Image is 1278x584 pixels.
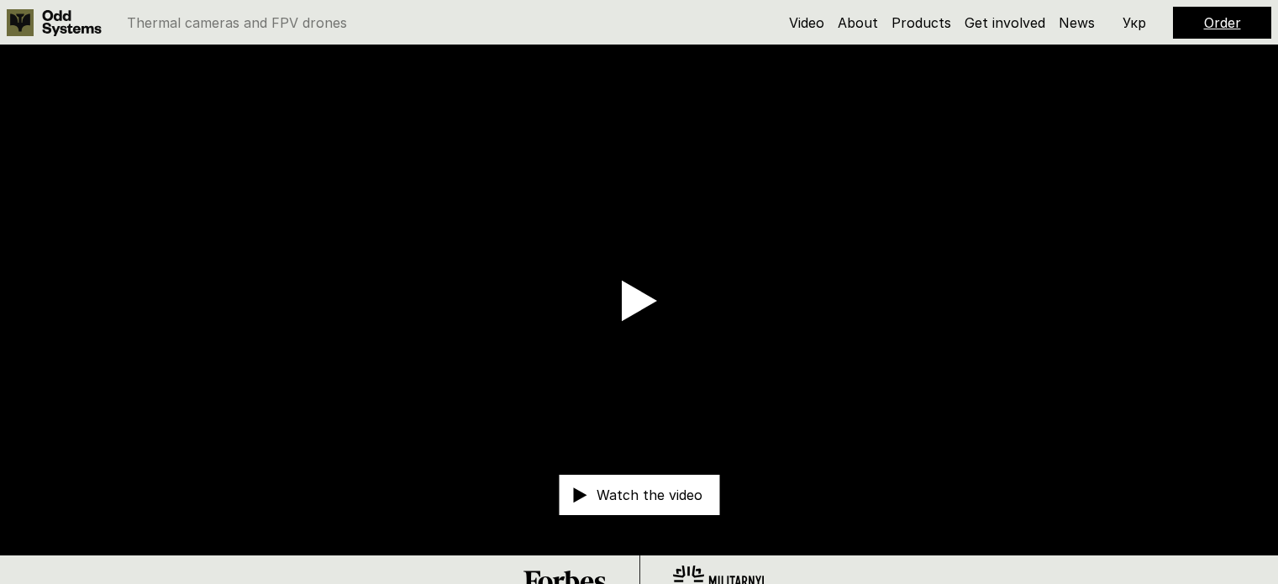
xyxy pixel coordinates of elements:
[838,14,878,31] a: About
[789,14,824,31] a: Video
[1123,16,1146,29] p: Укр
[1059,14,1095,31] a: News
[127,16,347,29] p: Thermal cameras and FPV drones
[891,14,951,31] a: Products
[1204,14,1241,31] a: Order
[597,489,702,502] p: Watch the video
[965,14,1045,31] a: Get involved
